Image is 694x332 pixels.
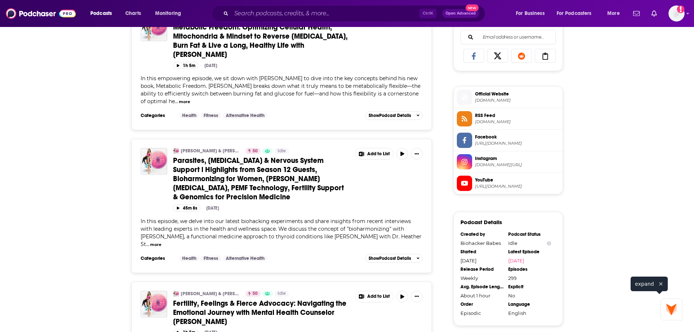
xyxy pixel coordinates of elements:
span: Facebook [475,134,560,140]
a: YouTube[URL][DOMAIN_NAME] [457,176,560,191]
div: About 1 hour [460,293,503,298]
img: Podchaser - Follow, Share and Rate Podcasts [6,7,76,20]
div: Release Period [460,266,503,272]
a: Charts [121,8,145,19]
a: Fertility, Feelings & Fierce Advocacy: Navigating the Emotional Journey with Mental Health Counse... [173,299,350,326]
span: Logged in as Ashley_Beenen [668,5,685,22]
a: Health [179,113,199,118]
span: ... [175,98,178,105]
a: 50 [246,148,260,154]
span: Official Website [475,91,560,97]
button: Show More Button [356,148,393,159]
button: 1h 5m [173,62,199,69]
span: Instagram [475,155,560,162]
div: Search podcasts, credits, & more... [218,5,492,22]
a: Idle [275,148,289,154]
div: 299 [508,275,551,281]
div: [DATE] [206,206,219,211]
span: Monitoring [155,8,181,19]
span: Idle [278,148,286,155]
a: Copy Link [535,49,556,63]
a: Instagram[DOMAIN_NAME][URL] [457,154,560,169]
div: Avg. Episode Length [460,284,503,290]
input: Search podcasts, credits, & more... [231,8,419,19]
div: Explicit [508,284,551,290]
a: Fertility, Feelings & Fierce Advocacy: Navigating the Emotional Journey with Mental Health Counse... [141,291,167,317]
a: Alternative Health [223,255,267,261]
span: In this empowering episode, we sit down with [PERSON_NAME] to dive into the key concepts behind h... [141,75,420,105]
span: For Podcasters [557,8,592,19]
a: Metabolic Freedom: Optimizing Cellular Health, Mitochondria & Mindset to Reverse [MEDICAL_DATA], ... [173,23,350,59]
button: open menu [150,8,191,19]
h3: Categories [141,113,173,118]
button: ShowPodcast Details [365,254,423,263]
h3: Categories [141,255,173,261]
span: Open Advanced [446,12,476,15]
a: 50 [246,291,260,297]
button: open menu [552,8,602,19]
a: [PERSON_NAME] & [PERSON_NAME] [181,148,241,154]
span: Fertility, Feelings & Fierce Advocacy: Navigating the Emotional Journey with Mental Health Counse... [173,299,346,326]
span: ... [146,241,149,247]
a: Show notifications dropdown [630,7,643,20]
a: [PERSON_NAME] & [PERSON_NAME] [181,291,241,297]
a: Alternative Health [223,113,267,118]
div: English [508,310,551,316]
img: Metabolic Freedom: Optimizing Cellular Health, Mitochondria & Mindset to Reverse Insulin Resistan... [141,15,167,41]
a: Facebook[URL][DOMAIN_NAME] [457,133,560,148]
button: Show More Button [356,291,393,302]
span: https://www.youtube.com/@biohackerbabes [475,184,560,189]
span: instagram.com/biohacker_babes [475,162,560,168]
div: Search followers [460,30,556,44]
span: Add to List [367,151,390,157]
div: Weekly [460,275,503,281]
div: Language [508,301,551,307]
span: feeds.redcircle.com [475,119,560,125]
div: Latest Episode [508,249,551,255]
div: Podcast Status [508,231,551,237]
div: Episodes [508,266,551,272]
div: Episodic [460,310,503,316]
div: Idle [508,240,551,246]
a: Show notifications dropdown [648,7,660,20]
button: Open AdvancedNew [442,9,479,18]
a: Parasites, Sleep Deprivation & Nervous System Support l Highlights from Season 12 Guests, Bioharm... [141,148,167,175]
button: 45m 8s [173,204,200,211]
img: Renee Belz & Lauren Sambataro [173,291,179,297]
button: more [150,242,161,248]
span: YouTube [475,177,560,183]
button: Show profile menu [668,5,685,22]
button: Show Info [547,241,551,246]
div: Order [460,301,503,307]
span: 50 [252,290,258,297]
span: More [607,8,620,19]
div: Started [460,249,503,255]
a: Share on Reddit [511,49,532,63]
span: Add to List [367,294,390,299]
span: RSS Feed [475,112,560,119]
a: Idle [275,291,289,297]
span: For Business [516,8,545,19]
span: Podcasts [90,8,112,19]
a: Official Website[DOMAIN_NAME] [457,90,560,105]
a: Health [179,255,199,261]
button: Show More Button [411,291,423,302]
span: Ctrl K [419,9,436,18]
span: Parasites, [MEDICAL_DATA] & Nervous System Support l Highlights from Season 12 Guests, Bioharmoni... [173,156,344,202]
div: Created by [460,231,503,237]
div: [DATE] [460,258,503,263]
img: Renee Belz & Lauren Sambataro [173,148,179,154]
input: Email address or username... [467,30,550,44]
span: In this episode, we delve into our latest biohacking experiments and share insights from recent i... [141,218,422,247]
span: Show Podcast Details [369,256,411,261]
button: more [179,99,190,105]
a: [DATE] [508,258,551,263]
span: Charts [125,8,141,19]
span: Metabolic Freedom: Optimizing Cellular Health, Mitochondria & Mindset to Reverse [MEDICAL_DATA], ... [173,23,348,59]
button: ShowPodcast Details [365,111,423,120]
a: RSS Feed[DOMAIN_NAME] [457,111,560,126]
